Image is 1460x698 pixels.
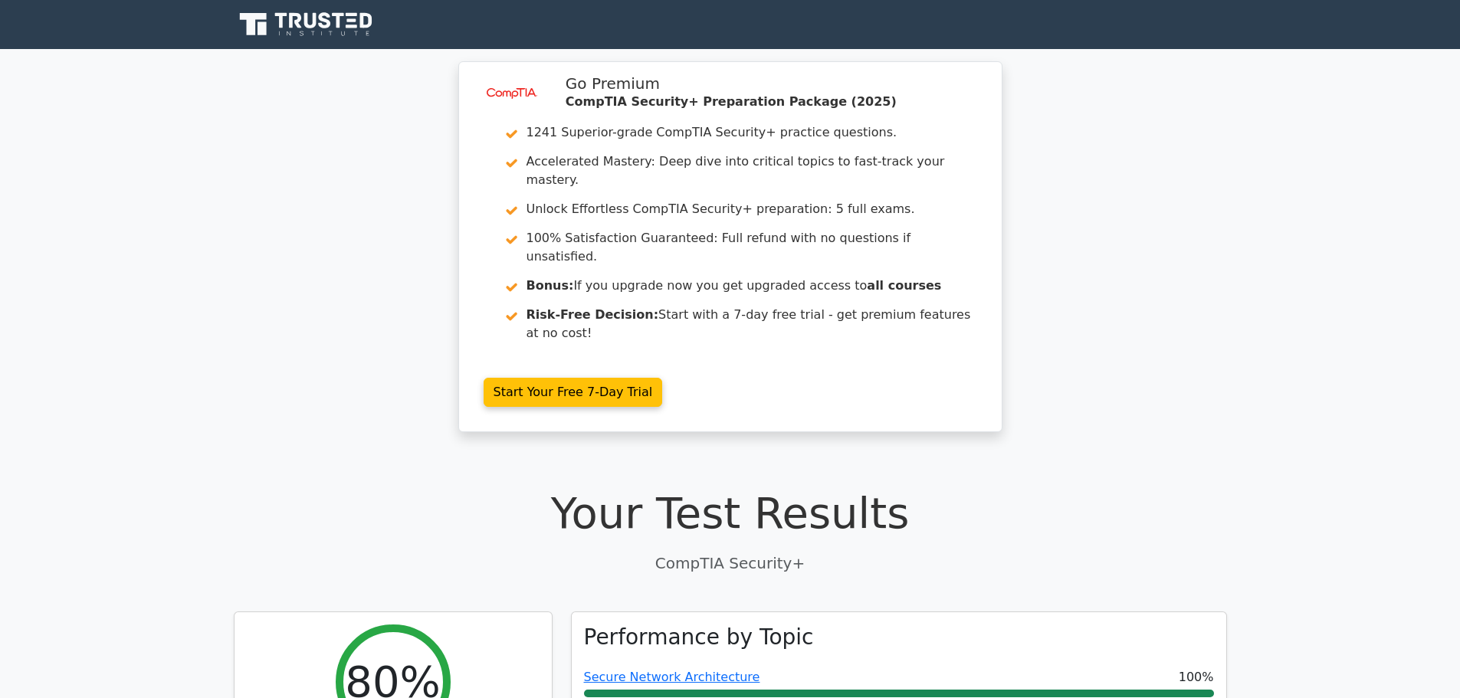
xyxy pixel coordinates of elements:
h3: Performance by Topic [584,624,814,650]
h1: Your Test Results [234,487,1227,539]
a: Secure Network Architecture [584,670,760,684]
a: Start Your Free 7-Day Trial [484,378,663,407]
p: CompTIA Security+ [234,552,1227,575]
span: 100% [1179,668,1214,687]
